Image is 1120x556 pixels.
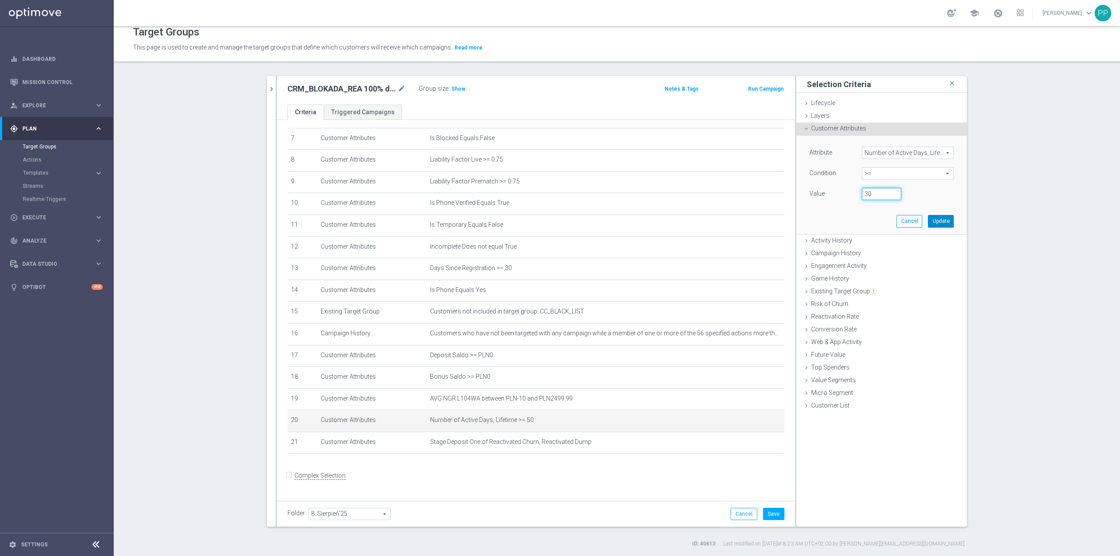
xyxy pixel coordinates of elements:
[664,84,700,94] button: Notes & Tags
[317,193,427,215] td: Customer Attributes
[287,510,305,517] label: Folder
[10,214,103,221] div: play_circle_outline Execute keyboard_arrow_right
[10,284,103,291] div: lightbulb Optibot +10
[23,170,94,176] div: Templates
[811,125,866,132] span: Customer Attributes
[811,402,850,409] span: Customer List
[811,300,848,307] span: Risk of Churn
[317,388,427,410] td: Customer Attributes
[287,323,317,345] td: 16
[969,8,979,18] span: school
[430,308,584,315] span: Customers not included in target group: CC_BLACK_LIST
[430,243,517,250] span: Incomplete Does not equal True
[10,125,94,133] div: Plan
[23,170,86,176] span: Templates
[22,215,94,220] span: Execute
[430,221,503,229] span: Is Temporary Equals False
[10,55,18,63] i: equalizer
[23,179,113,193] div: Streams
[287,84,396,94] h2: CRM_BLOKADA_REA 100% do 300 PLN_210825
[287,105,324,120] a: Criteria
[10,125,103,132] button: gps_fixed Plan keyboard_arrow_right
[267,85,276,93] i: chevron_right
[10,275,103,299] div: Optibot
[811,313,859,320] span: Reactivation Rate
[809,149,832,156] lable: Attribute
[811,288,877,295] span: Existing Target Group
[21,542,48,547] a: Settings
[91,284,103,290] div: +10
[10,79,103,86] div: Mission Control
[430,134,495,142] span: Is Blocked Equals False
[10,102,18,109] i: person_search
[451,86,465,92] span: Show
[317,215,427,236] td: Customer Attributes
[287,193,317,215] td: 10
[811,389,853,396] span: Micro Segment
[747,84,784,94] button: Run Campaign
[23,140,113,153] div: Target Groups
[287,367,317,389] td: 18
[22,70,103,94] a: Mission Control
[94,169,103,177] i: keyboard_arrow_right
[133,44,452,51] span: This page is used to create and manage the target groups that define which customers will receive...
[10,237,103,244] button: track_changes Analyze keyboard_arrow_right
[10,237,18,245] i: track_changes
[287,410,317,432] td: 20
[23,143,91,150] a: Target Groups
[811,377,856,384] span: Value Segments
[287,150,317,172] td: 8
[287,302,317,324] td: 15
[811,99,835,106] span: Lifecycle
[430,199,509,207] span: Is Phone Verified Equals True
[94,124,103,133] i: keyboard_arrow_right
[317,410,427,432] td: Customer Attributes
[10,56,103,63] button: equalizer Dashboard
[811,351,845,358] span: Future Value
[9,541,17,549] i: settings
[807,79,871,89] h3: Selection Criteria
[23,166,113,179] div: Templates
[10,237,94,245] div: Analyze
[430,264,512,272] span: Days Since Registration >= 30
[287,171,317,193] td: 9
[430,286,486,294] span: Is Phone Equals Yes
[22,126,94,131] span: Plan
[22,47,103,70] a: Dashboard
[22,103,94,108] span: Explore
[430,178,520,185] span: Liability Factor Prematch >= 0.75
[10,260,94,268] div: Data Studio
[1042,7,1095,20] a: [PERSON_NAME]keyboard_arrow_down
[317,171,427,193] td: Customer Attributes
[10,260,103,267] button: Data Studio keyboard_arrow_right
[23,153,113,166] div: Actions
[287,128,317,150] td: 7
[94,213,103,222] i: keyboard_arrow_right
[10,102,94,109] div: Explore
[692,540,715,548] label: ID: 40613
[454,43,483,53] button: Read more
[287,236,317,258] td: 12
[811,112,829,119] span: Layers
[809,169,836,176] lable: Condition
[430,373,490,380] span: Bonus Saldo >= PLN0
[23,196,91,203] a: Realtime Triggers
[398,84,406,94] i: mode_edit
[811,275,849,282] span: Game History
[731,508,757,520] button: Cancel
[317,367,427,389] td: Customer Attributes
[430,416,534,424] span: Number of Active Days, Lifetime >= 50
[287,345,317,367] td: 17
[23,169,103,176] div: Templates keyboard_arrow_right
[10,214,18,222] i: play_circle_outline
[133,26,199,39] h1: Target Groups
[10,102,103,109] button: person_search Explore keyboard_arrow_right
[763,508,784,520] button: Save
[317,345,427,367] td: Customer Attributes
[22,238,94,243] span: Analyze
[317,302,427,324] td: Existing Target Group
[287,388,317,410] td: 19
[22,275,91,299] a: Optibot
